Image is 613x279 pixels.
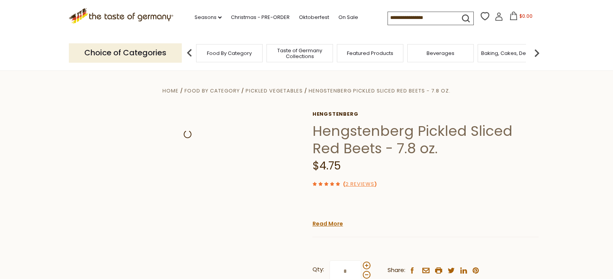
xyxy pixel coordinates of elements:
a: Read More [312,220,343,228]
a: Taste of Germany Collections [269,48,331,59]
a: Oktoberfest [299,13,329,22]
span: $0.00 [519,13,533,19]
a: On Sale [338,13,358,22]
a: Christmas - PRE-ORDER [231,13,290,22]
strong: Qty: [312,265,324,274]
img: next arrow [529,45,545,61]
a: Hengstenberg [312,111,539,117]
a: Featured Products [347,50,393,56]
a: Seasons [195,13,222,22]
a: Baking, Cakes, Desserts [481,50,541,56]
a: Beverages [427,50,454,56]
span: Share: [388,265,405,275]
a: Food By Category [207,50,252,56]
a: Home [162,87,179,94]
a: Hengstenberg Pickled Sliced Red Beets - 7.8 oz. [309,87,451,94]
span: ( ) [343,180,377,188]
img: previous arrow [182,45,197,61]
h1: Hengstenberg Pickled Sliced Red Beets - 7.8 oz. [312,122,539,157]
a: 2 Reviews [345,180,374,188]
span: $4.75 [312,158,341,173]
a: Pickled Vegetables [246,87,303,94]
button: $0.00 [505,12,538,23]
p: Choice of Categories [69,43,182,62]
a: Food By Category [184,87,240,94]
